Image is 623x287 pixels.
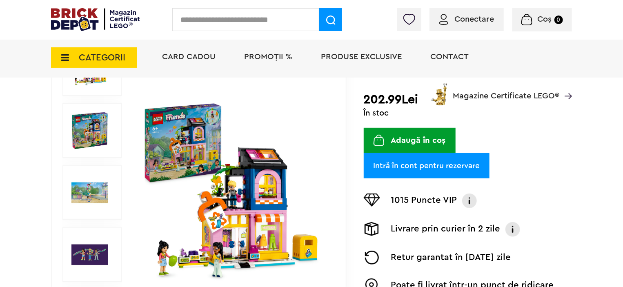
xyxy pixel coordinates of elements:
img: Seturi Lego Magazine de moda vintage [71,236,108,273]
p: Livrare prin curier în 2 zile [391,222,501,237]
a: Conectare [439,15,494,23]
span: Conectare [454,15,494,23]
a: Produse exclusive [321,53,402,61]
button: Adaugă în coș [364,128,456,153]
p: Retur garantat în [DATE] zile [391,251,511,265]
span: CATEGORII [79,53,125,62]
img: Magazine de moda vintage [140,99,328,287]
p: 1015 Puncte VIP [391,194,457,208]
a: Magazine Certificate LEGO® [559,81,572,89]
img: Livrare [364,222,380,236]
img: Magazine de moda vintage [71,112,108,149]
span: Coș [538,15,552,23]
a: Contact [430,53,469,61]
a: PROMOȚII % [244,53,292,61]
img: Puncte VIP [364,194,380,207]
img: Info VIP [461,194,478,208]
div: În stoc [364,109,572,117]
img: Magazine de moda vintage LEGO 42614 [71,174,108,211]
small: 0 [554,16,563,24]
span: Magazine Certificate LEGO® [453,81,559,100]
a: Intră în cont pentru rezervare [364,153,489,178]
a: Card Cadou [162,53,216,61]
img: Returnare [364,251,380,265]
img: Info livrare prin curier [505,222,521,237]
